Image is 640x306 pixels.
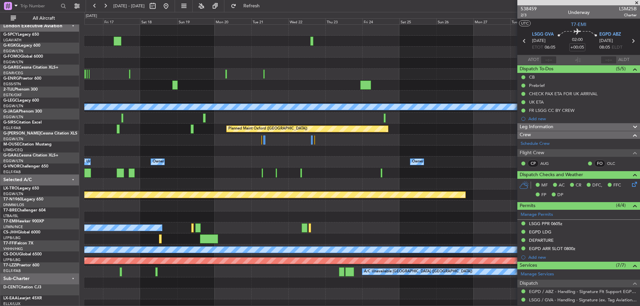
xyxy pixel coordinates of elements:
a: EGGW/LTN [3,115,23,120]
div: Fri 17 [103,18,140,24]
div: Owner [412,157,423,167]
a: CS-JHHGlobal 6000 [3,230,40,234]
a: G-SIRSCitation Excel [3,121,42,125]
a: LTBA/ISL [3,213,18,218]
a: G-FOMOGlobal 6000 [3,55,43,59]
div: Sun 19 [177,18,214,24]
span: G-FOMO [3,55,20,59]
span: Services [520,262,537,269]
div: Owner [153,157,164,167]
span: G-LEGC [3,99,18,103]
a: LX-EAALearjet 45XR [3,296,42,300]
div: EGPD LDG [529,229,551,235]
a: OLC [607,160,622,166]
a: T7-EMIHawker 900XP [3,219,44,223]
button: Refresh [228,1,268,11]
span: T7-LZZI [3,263,17,267]
div: EGPD ARR SLOT 0800z [529,246,575,251]
div: CB [529,74,535,80]
span: T7-EMI [3,219,16,223]
div: Planned Maint Oxford ([GEOGRAPHIC_DATA]) [228,124,307,134]
span: M-OUSE [3,143,19,147]
a: EGGW/LTN [3,158,23,163]
div: LSGG PPR 0605z [529,221,562,226]
div: Sat 18 [140,18,177,24]
span: ALDT [618,57,629,63]
a: EGSS/STN [3,82,21,87]
span: T7-EMI [571,21,586,28]
span: [DATE] - [DATE] [113,3,145,9]
span: [DATE] [532,38,546,44]
input: Trip Number [20,1,59,11]
a: G-GARECessna Citation XLS+ [3,66,58,70]
span: Crew [520,131,531,139]
div: Tue 21 [251,18,288,24]
span: 06:05 [545,44,555,51]
a: Manage Services [521,271,554,278]
a: T7-N1960Legacy 650 [3,197,43,201]
div: Thu 16 [66,18,103,24]
span: [DATE] [599,38,613,44]
a: LFPB/LBG [3,257,21,262]
span: G-JAGA [3,110,19,114]
span: 02:00 [572,37,583,43]
a: T7-FFIFalcon 7X [3,241,33,245]
a: VHHH/HKG [3,246,23,251]
a: G-VNORChallenger 650 [3,164,48,168]
span: G-GAAL [3,153,19,157]
div: [DATE] [86,13,97,19]
a: CS-DOUGlobal 6500 [3,252,42,256]
a: EGLF/FAB [3,169,21,174]
span: Dispatch To-Dos [520,65,553,73]
div: Prebrief [529,83,545,88]
span: Refresh [238,4,266,8]
span: LX-EAA [3,296,18,300]
div: Underway [568,9,590,16]
a: D-CENTCitation CJ3 [3,285,41,289]
span: Dispatch Checks and Weather [520,171,583,179]
a: LFMN/NCE [3,224,23,229]
div: DEPARTURE [529,237,554,243]
span: LX-TRO [3,186,18,190]
span: Charter [619,12,637,18]
span: AC [559,182,565,189]
span: G-ENRG [3,77,19,81]
button: UTC [519,20,531,26]
span: T7-N1960 [3,197,22,201]
a: EGTK/OXF [3,93,22,98]
span: G-GARE [3,66,19,70]
a: G-GAALCessna Citation XLS+ [3,153,58,157]
span: ATOT [528,57,539,63]
span: ELDT [612,44,622,51]
a: G-LEGCLegacy 600 [3,99,39,103]
a: T7-LZZIPraetor 600 [3,263,39,267]
span: LSGG GVA [532,31,554,38]
span: (5/5) [616,65,626,72]
span: 538459 [521,5,537,12]
div: UK ETA [529,99,544,105]
div: CP [528,160,539,167]
a: G-JAGAPhenom 300 [3,110,42,114]
a: EGGW/LTN [3,191,23,196]
button: All Aircraft [7,13,72,24]
span: CR [576,182,581,189]
span: LSM25B [619,5,637,12]
span: CS-DOU [3,252,19,256]
span: FFC [613,182,621,189]
div: Fri 24 [362,18,399,24]
a: G-ENRGPraetor 600 [3,77,41,81]
a: LFMD/CEQ [3,148,23,153]
a: LFPB/LBG [3,235,21,240]
span: G-KGKG [3,44,19,48]
span: FP [541,192,546,198]
span: Flight Crew [520,149,544,157]
div: Thu 23 [325,18,362,24]
a: LSGG / GVA - Handling - Signature (ex. Tag Aviation) LSGG / GVA [529,297,637,303]
a: G-[PERSON_NAME]Cessna Citation XLS [3,132,77,136]
div: Tue 28 [510,18,547,24]
a: DNMM/LOS [3,202,24,207]
a: EGGW/LTN [3,104,23,109]
span: DP [557,192,563,198]
a: EGGW/LTN [3,49,23,54]
div: A/C Unavailable [GEOGRAPHIC_DATA] ([GEOGRAPHIC_DATA]) [364,267,472,277]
